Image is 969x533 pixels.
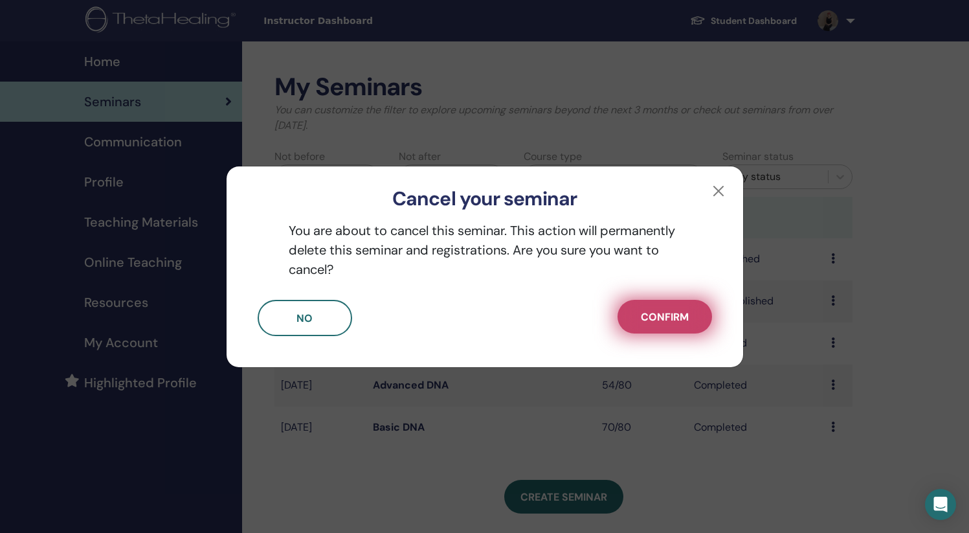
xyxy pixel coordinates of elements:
[296,312,313,325] span: No
[258,221,712,279] p: You are about to cancel this seminar. This action will permanently delete this seminar and regist...
[258,300,352,336] button: No
[247,187,722,210] h3: Cancel your seminar
[925,489,956,520] div: Open Intercom Messenger
[618,300,712,334] button: Confirm
[641,310,689,324] span: Confirm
